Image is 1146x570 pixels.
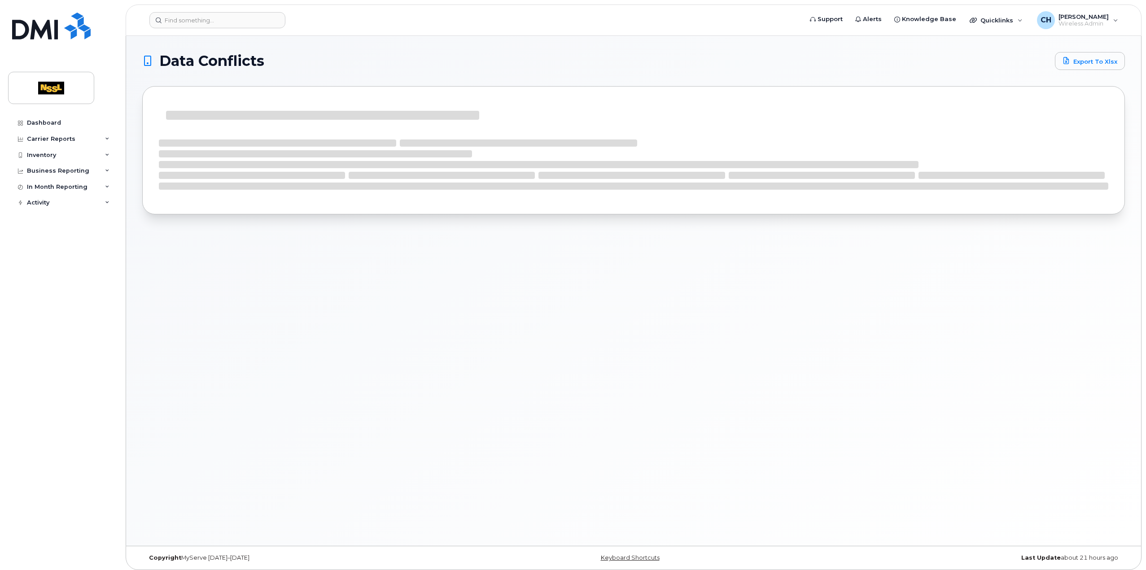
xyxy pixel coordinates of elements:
[601,554,660,561] a: Keyboard Shortcuts
[149,554,181,561] strong: Copyright
[159,54,264,68] span: Data Conflicts
[1055,52,1125,70] a: Export to Xlsx
[142,554,470,561] div: MyServe [DATE]–[DATE]
[1021,554,1061,561] strong: Last Update
[797,554,1125,561] div: about 21 hours ago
